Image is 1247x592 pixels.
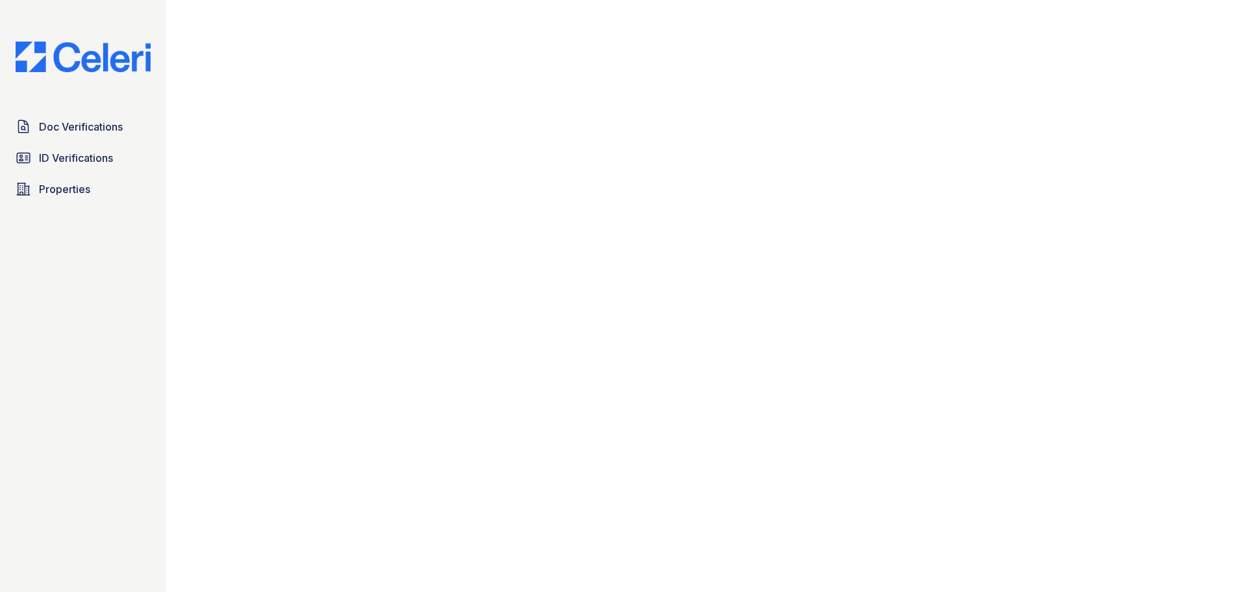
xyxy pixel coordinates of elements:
[10,145,156,171] a: ID Verifications
[5,42,161,72] img: CE_Logo_Blue-a8612792a0a2168367f1c8372b55b34899dd931a85d93a1a3d3e32e68fde9ad4.png
[10,114,156,140] a: Doc Verifications
[39,181,90,197] span: Properties
[39,119,123,135] span: Doc Verifications
[10,176,156,202] a: Properties
[39,150,113,166] span: ID Verifications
